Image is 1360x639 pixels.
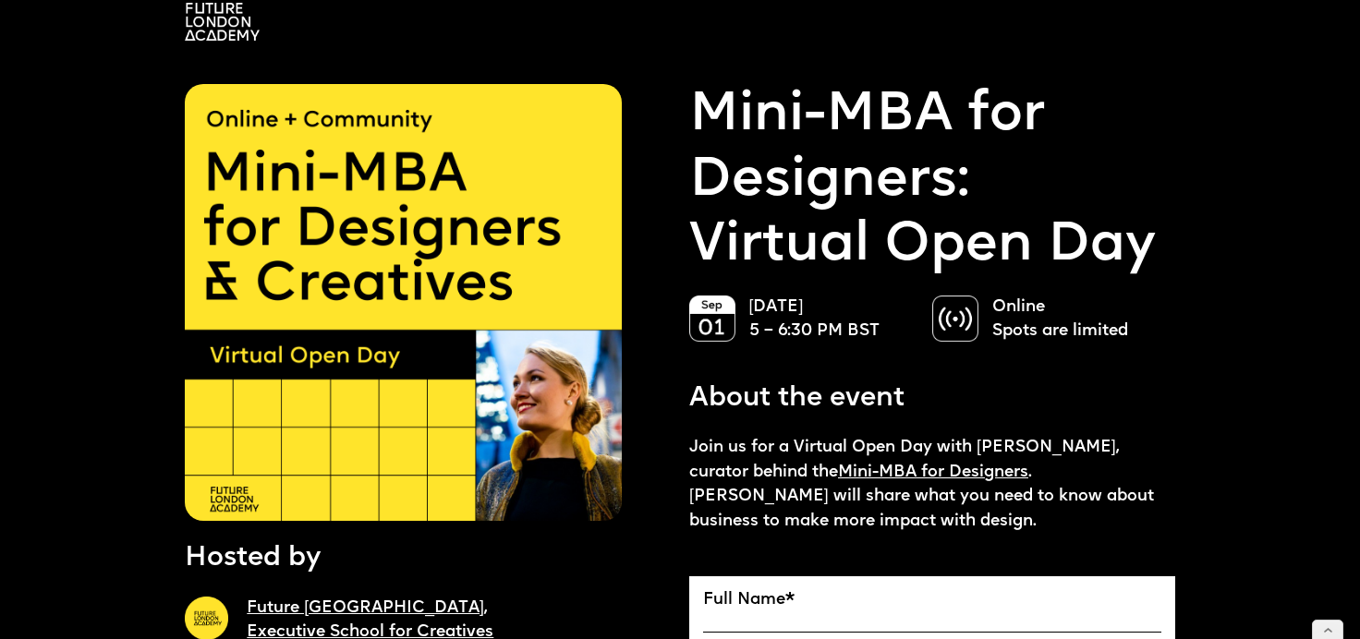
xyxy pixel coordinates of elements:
[749,295,880,344] p: [DATE] 5 – 6:30 PM BST
[838,464,1028,480] a: Mini-MBA for Designers
[185,3,260,41] img: A logo saying in 3 lines: Future London Academy
[992,295,1128,344] p: Online Spots are limited
[689,380,905,417] p: About the event
[185,539,321,577] p: Hosted by
[703,590,1161,609] label: Full Name
[689,84,1175,214] a: Mini-MBA for Designers:
[689,84,1175,280] p: Virtual Open Day
[689,436,1175,534] p: Join us for a Virtual Open Day with [PERSON_NAME], curator behind the . [PERSON_NAME] will share ...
